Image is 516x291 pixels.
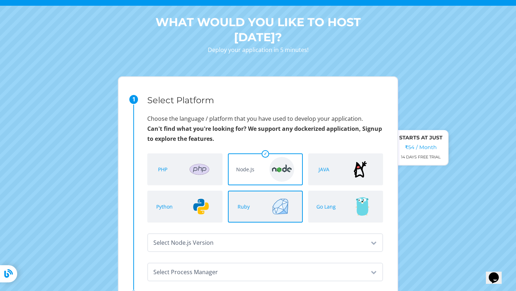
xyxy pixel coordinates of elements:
[131,15,385,45] h1: What would you like to host [DATE]?
[269,157,294,182] img: NodeJs
[156,202,173,212] p: Python
[147,114,383,144] p: Choose the language / platform that you have used to develop your application.
[348,157,373,182] img: JAVA
[147,94,383,106] h3: Select Platform
[350,194,375,219] img: GoLang
[316,202,336,212] p: Go Lang
[187,157,212,182] img: PHP
[236,164,254,175] p: Node.js
[486,262,509,284] iframe: chat widget
[319,164,329,175] p: JAVA
[268,194,293,219] img: Ruby
[238,202,250,212] p: Ruby
[189,194,214,219] img: Python
[147,125,382,143] b: Can't find what you're looking for? We support any dockerized application, Signup to explore the ...
[131,45,385,55] p: Deploy your application in 5 minutes!
[158,164,167,175] p: PHP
